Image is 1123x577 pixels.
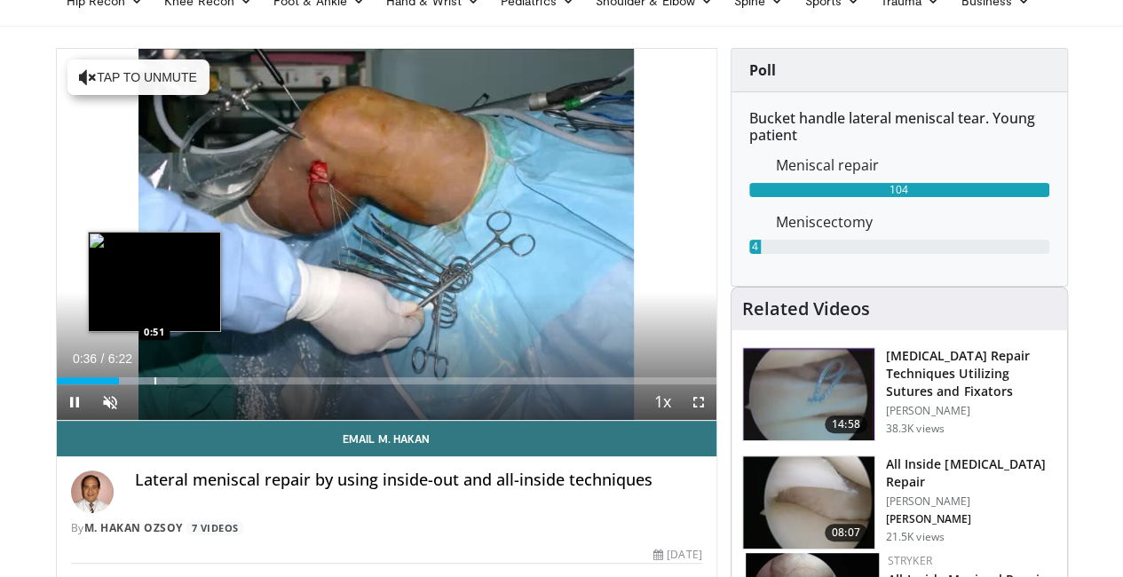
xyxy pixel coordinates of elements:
[886,494,1056,509] p: [PERSON_NAME]
[742,455,1056,549] a: 08:07 All Inside [MEDICAL_DATA] Repair [PERSON_NAME] [PERSON_NAME] 21.5K views
[71,520,702,536] div: By
[742,347,1056,441] a: 14:58 [MEDICAL_DATA] Repair Techniques Utilizing Sutures and Fixators [PERSON_NAME] 38.3K views
[101,352,105,366] span: /
[743,348,874,440] img: kurz_3.png.150x105_q85_crop-smart_upscale.jpg
[886,455,1056,491] h3: All Inside [MEDICAL_DATA] Repair
[743,456,874,549] img: heCDP4pTuni5z6vX4xMDoxOjA4MTsiGN.150x105_q85_crop-smart_upscale.jpg
[742,298,870,320] h4: Related Videos
[186,521,244,536] a: 7 Videos
[749,183,1049,197] div: 104
[645,384,681,420] button: Playback Rate
[763,154,1063,176] dd: Meniscal repair
[92,384,128,420] button: Unmute
[73,352,97,366] span: 0:36
[825,524,867,541] span: 08:07
[57,49,716,421] video-js: Video Player
[67,59,210,95] button: Tap to unmute
[84,520,183,535] a: M. Hakan Ozsoy
[88,232,221,332] img: image.jpeg
[886,404,1056,418] p: [PERSON_NAME]
[886,347,1056,400] h3: [MEDICAL_DATA] Repair Techniques Utilizing Sutures and Fixators
[886,530,945,544] p: 21.5K views
[135,470,702,490] h4: Lateral meniscal repair by using inside-out and all-inside techniques
[71,470,114,513] img: Avatar
[681,384,716,420] button: Fullscreen
[888,553,932,568] a: Stryker
[749,60,776,80] strong: Poll
[57,377,716,384] div: Progress Bar
[886,422,945,436] p: 38.3K views
[108,352,132,366] span: 6:22
[886,512,1056,526] p: [PERSON_NAME]
[749,110,1049,144] h6: Bucket handle lateral meniscal tear. Young patient
[763,211,1063,233] dd: Meniscectomy
[825,415,867,433] span: 14:58
[57,384,92,420] button: Pause
[653,547,701,563] div: [DATE]
[749,240,761,254] div: 4
[57,421,716,456] a: Email M. Hakan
